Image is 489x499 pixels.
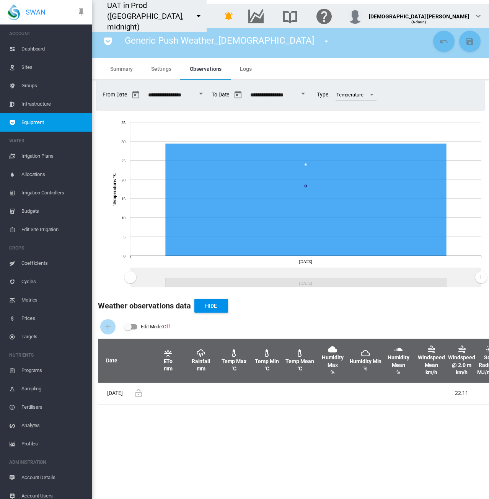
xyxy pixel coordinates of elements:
[21,416,86,435] span: Analytes
[247,11,265,21] md-icon: Go to the Data Hub
[21,202,86,220] span: Budgets
[163,324,170,329] span: Off
[396,369,400,377] div: %
[197,365,206,373] div: mm
[411,20,426,24] span: (Admin)
[285,358,314,365] div: Temp Mean
[448,354,475,369] div: Windspeed @ 2.0 m
[315,11,333,21] md-icon: Click here for help
[124,235,126,239] tspan: 5
[347,8,363,24] img: profile.jpg
[264,365,270,373] div: °C
[262,349,271,358] md-icon: icon-thermometer
[394,345,403,354] md-icon: icon-soundcloud
[194,87,208,101] button: Open calendar
[281,11,299,21] md-icon: Search the knowledge base
[319,34,334,49] button: icon-menu-down
[9,456,86,468] span: ADMINISTRATION
[121,158,126,163] tspan: 25
[433,31,455,52] button: Cancel Changes
[103,37,112,46] md-icon: icon-pocket
[222,358,246,365] div: Temp Max
[103,322,112,331] md-icon: icon-plus
[130,267,481,287] rect: Zoom chart using cursor arrows
[295,349,304,358] md-icon: icon-thermometer
[336,92,363,98] div: Temperature
[21,77,86,95] span: Groups
[196,349,205,358] md-icon: icon-weather-pouring
[21,361,86,380] span: Programs
[297,365,303,373] div: °C
[456,369,468,377] div: km/h
[141,321,170,332] div: Edit Mode:
[305,163,307,165] circle: Temp Mean Sep 16, 2025 23.9
[465,37,474,46] md-icon: icon-content-save
[21,435,86,453] span: Profiles
[9,135,86,147] span: WATER
[77,8,86,17] md-icon: icon-pin
[107,390,122,396] span: [DATE]
[448,383,475,404] td: 22.11
[369,10,469,17] div: [DEMOGRAPHIC_DATA] [PERSON_NAME]
[229,349,238,358] md-icon: icon-thermometer
[361,349,370,358] md-icon: icon-cloud-outline
[100,34,116,49] button: icon-pocket
[124,268,137,287] g: Zoom chart using cursor arrows
[231,365,237,373] div: °C
[125,35,314,46] span: Generic Push Weather_[DEMOGRAPHIC_DATA]
[110,66,133,72] span: Summary
[474,11,483,21] md-icon: icon-chevron-down
[9,349,86,361] span: NUTRIENTS
[457,345,466,354] md-icon: icon-weather-windy
[9,242,86,254] span: CROPS
[121,139,126,144] tspan: 30
[190,66,222,72] span: Observations
[296,87,310,101] button: Open calendar
[124,321,170,333] md-switch: Edit Mode: Off
[8,4,20,20] img: SWAN-Landscape-Logo-Colour-drop.png
[21,291,86,309] span: Metrics
[98,339,126,383] th: Date
[21,113,86,132] span: Equipment
[164,365,173,373] div: mm
[317,91,329,99] span: Type:
[121,120,126,125] tspan: 35
[21,398,86,416] span: Fertilisers
[124,254,126,258] tspan: 0
[26,7,46,17] span: SWAN
[166,144,447,256] g: Max Sep 16, 2025 29.4
[191,8,206,24] button: icon-menu-down
[224,11,233,21] md-icon: icon-bell-ring
[103,87,205,103] span: From Date
[21,380,86,398] span: Sampling
[128,87,143,103] button: md-calendar
[425,369,438,377] div: km/h
[439,37,448,46] md-icon: icon-undo
[164,358,173,365] div: ETo
[194,299,228,313] button: Hide
[230,87,246,103] button: md-calendar
[21,254,86,272] span: Coefficients
[331,369,334,377] div: %
[240,66,252,72] span: Logs
[363,365,367,373] div: %
[299,259,312,263] tspan: [DATE]
[134,389,143,398] md-icon: Locking this row will prevent custom changes being overwritten by future data imports
[21,165,86,184] span: Allocations
[100,319,116,334] button: Add Weather Rollup Obs Record
[121,196,126,201] tspan: 15
[112,173,117,205] tspan: Temperature: °C
[21,147,86,165] span: Irrigation Plans
[21,220,86,239] span: Edit Site Irrigation
[427,345,436,354] md-icon: icon-weather-windy
[350,358,382,365] div: Humidity Min
[305,185,307,187] circle: Temp Min Sep 16, 2025 18.3
[21,468,86,487] span: Account Details
[322,37,331,46] md-icon: icon-menu-down
[474,268,488,287] g: Zoom chart using cursor arrows
[21,328,86,346] span: Targets
[163,349,173,358] md-icon: icon-weather-sunset-up
[194,11,203,21] md-icon: icon-menu-down
[21,40,86,58] span: Dashboard
[221,8,236,24] button: icon-bell-ring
